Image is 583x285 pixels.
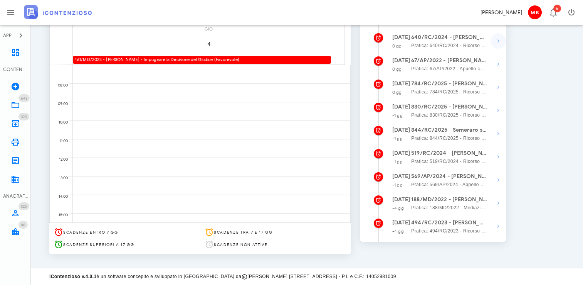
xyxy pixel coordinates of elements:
[73,24,344,33] div: gio
[392,34,410,41] strong: [DATE]
[411,219,487,227] strong: 494/RC/2023 - [PERSON_NAME] FARULLA - Invio Memorie per Udienza
[411,103,487,111] strong: 830/RC/2025 - [PERSON_NAME] - Invio Memorie per Udienza
[491,103,506,118] button: Mostra dettagli
[411,56,487,65] strong: 67/AP/2022 - [PERSON_NAME] - Inviare Memorie per Udienza
[392,205,404,211] small: -4 gg
[411,227,487,235] span: Pratica: 494/RC/2023 - Ricorso contro Agenzia delle entrate-Riscossione (Udienza)
[21,204,27,209] span: 325
[392,173,410,180] strong: [DATE]
[491,80,506,95] button: Mostra dettagli
[50,174,69,182] div: 13:00
[411,195,487,204] strong: 188/MD/2022 - [PERSON_NAME] - Impugnare la Decisione del Giudice
[73,56,331,63] div: 461/MD/2023 - [PERSON_NAME] - Impugnare la Decisione del Giudice (Favorevole)
[198,33,220,55] button: 4
[50,192,69,201] div: 14:00
[392,219,410,226] strong: [DATE]
[411,204,487,212] span: Pratica: 188/MD/2022 - Mediazione / Reclamo contro Agenzia delle entrate-Riscossione (Udienza)
[50,155,69,164] div: 12:00
[481,8,522,17] div: [PERSON_NAME]
[411,88,487,96] span: Pratica: 784/RC/2025 - Ricorso contro Agenzia delle entrate-Riscossione (Udienza)
[3,66,28,73] div: CONTENZIOSO
[411,158,487,165] span: Pratica: 519/RC/2024 - Ricorso contro Comune di Gela (Udienza)
[392,43,402,49] small: 0 gg
[50,100,69,108] div: 09:00
[553,5,561,12] span: Distintivo
[392,136,403,141] small: -1 gg
[392,196,410,203] strong: [DATE]
[392,127,410,133] strong: [DATE]
[214,230,273,235] span: Scadenze tra 7 e 17 gg
[3,193,28,200] div: ANAGRAFICA
[18,202,29,210] span: Distintivo
[392,66,402,72] small: 0 gg
[411,80,487,88] strong: 784/RC/2025 - [PERSON_NAME] - Presentarsi in [GEOGRAPHIC_DATA]
[63,230,118,235] span: Scadenze entro 7 gg
[528,5,542,19] span: MB
[21,96,27,101] span: 643
[50,137,69,145] div: 11:00
[411,172,487,181] strong: 569/AP/2024 - [PERSON_NAME] - Depositare Documenti per Udienza
[411,181,487,188] span: Pratica: 569/AP/2024 - Appello contro Comune Catania (Udienza)
[525,3,544,22] button: MB
[491,33,506,49] button: Mostra dettagli
[63,242,134,247] span: Scadenze superiori a 17 gg
[392,90,402,95] small: 0 gg
[491,172,506,188] button: Mostra dettagli
[411,33,487,42] strong: 640/RC/2024 - [PERSON_NAME] - Depositare Documenti per Udienza
[198,41,220,47] span: 4
[18,94,30,102] span: Distintivo
[411,134,487,142] span: Pratica: 844/RC/2025 - Ricorso contro Comune Carovigno (Udienza)
[491,219,506,234] button: Mostra dettagli
[411,65,487,73] span: Pratica: 67/AP/2022 - Appello contro Comune Taviano (Udienza)
[49,274,96,279] strong: iContenzioso v.4.0.1
[50,118,69,127] div: 10:00
[18,113,29,120] span: Distintivo
[411,111,487,119] span: Pratica: 830/RC/2025 - Ricorso contro Agenzia delle entrate-Riscossione (Udienza)
[544,3,562,22] button: Distintivo
[392,80,410,87] strong: [DATE]
[21,114,27,119] span: 320
[392,182,403,188] small: -1 gg
[411,126,487,134] strong: 844/RC/2025 - Semeraro srl - Invio Memorie per Udienza
[392,229,404,234] small: -4 gg
[392,57,410,64] strong: [DATE]
[18,221,28,229] span: Distintivo
[24,5,92,19] img: logo-text-2x.png
[214,242,268,247] span: Scadenze non attive
[50,211,69,219] div: 15:00
[21,222,25,227] span: 88
[491,149,506,165] button: Mostra dettagli
[491,195,506,211] button: Mostra dettagli
[392,150,410,156] strong: [DATE]
[411,42,487,49] span: Pratica: 640/RC/2024 - Ricorso contro Agenzia delle entrate-Riscossione (Udienza)
[491,126,506,141] button: Mostra dettagli
[411,149,487,158] strong: 519/RC/2024 - [PERSON_NAME] - Invio Memorie per Udienza
[392,103,410,110] strong: [DATE]
[50,81,69,90] div: 08:00
[392,113,403,118] small: -1 gg
[491,56,506,72] button: Mostra dettagli
[392,159,403,165] small: -1 gg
